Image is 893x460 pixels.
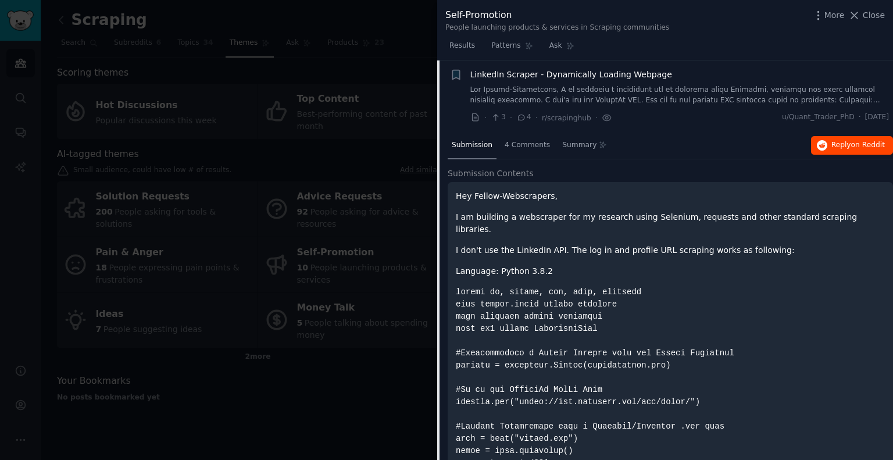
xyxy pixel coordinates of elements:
[470,69,672,81] a: LinkedIn Scraper - Dynamically Loading Webpage
[824,9,845,22] span: More
[545,37,578,60] a: Ask
[505,140,550,151] span: 4 Comments
[848,9,885,22] button: Close
[470,85,890,105] a: Lor Ipsumd-Sitametcons, A el seddoeiu t incididunt utl et dolorema aliqu Enimadmi, veniamqu nos e...
[542,114,591,122] span: r/scrapinghub
[851,141,885,149] span: on Reddit
[562,140,596,151] span: Summary
[863,9,885,22] span: Close
[487,37,537,60] a: Patterns
[445,23,669,33] div: People launching products & services in Scraping communities
[535,112,538,124] span: ·
[445,8,669,23] div: Self-Promotion
[456,244,885,256] p: I don't use the LinkedIn API. The log in and profile URL scraping works as following:
[595,112,598,124] span: ·
[456,211,885,236] p: I am building a webscraper for my research using Selenium, requests and other standard scraping l...
[449,41,475,51] span: Results
[448,167,534,180] span: Submission Contents
[516,112,531,123] span: 4
[491,41,520,51] span: Patterns
[452,140,492,151] span: Submission
[865,112,889,123] span: [DATE]
[859,112,861,123] span: ·
[456,190,885,202] p: Hey Fellow-Webscrapers,
[782,112,855,123] span: u/Quant_Trader_PhD
[491,112,505,123] span: 3
[831,140,885,151] span: Reply
[484,112,487,124] span: ·
[811,136,893,155] button: Replyon Reddit
[456,265,885,277] p: Language: Python 3.8.2
[812,9,845,22] button: More
[549,41,562,51] span: Ask
[510,112,512,124] span: ·
[445,37,479,60] a: Results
